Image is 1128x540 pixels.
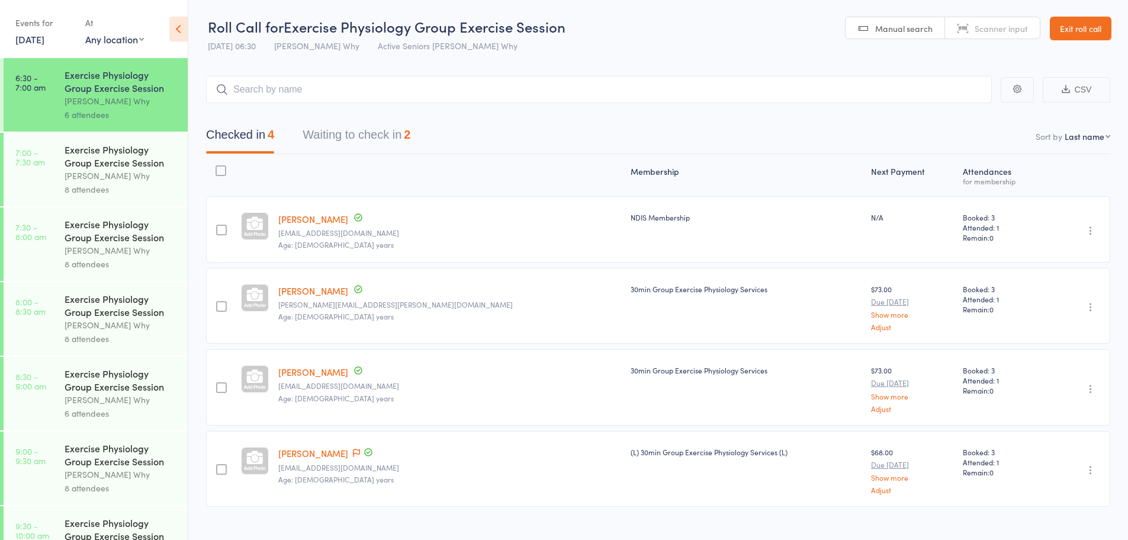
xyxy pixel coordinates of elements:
[206,122,274,154] button: Checked in4
[626,159,866,191] div: Membership
[268,128,274,141] div: 4
[631,212,862,222] div: NDIS Membership
[4,432,188,505] a: 9:00 -9:30 amExercise Physiology Group Exercise Session[PERSON_NAME] Why8 attendees
[963,365,1043,375] span: Booked: 3
[963,467,1043,477] span: Remain:
[278,474,394,484] span: Age: [DEMOGRAPHIC_DATA] years
[871,284,953,331] div: $73.00
[963,375,1043,385] span: Attended: 1
[85,13,144,33] div: At
[963,447,1043,457] span: Booked: 3
[378,40,518,52] span: Active Seniors [PERSON_NAME] Why
[963,457,1043,467] span: Attended: 1
[404,128,410,141] div: 2
[958,159,1048,191] div: Atten­dances
[975,23,1028,34] span: Scanner input
[1065,130,1104,142] div: Last name
[15,13,73,33] div: Events for
[871,212,953,222] div: N/A
[278,301,621,309] small: blackwell.jenny@gmail.com
[65,292,178,318] div: Exercise Physiology Group Exercise Session
[15,222,46,241] time: 7:30 - 8:00 am
[303,122,410,154] button: Waiting to check in2
[15,521,49,540] time: 9:30 - 10:00 am
[963,294,1043,304] span: Attended: 1
[65,169,178,183] div: [PERSON_NAME] Why
[871,365,953,412] div: $73.00
[278,393,394,403] span: Age: [DEMOGRAPHIC_DATA] years
[65,108,178,122] div: 6 attendees
[875,23,933,34] span: Manual search
[65,442,178,468] div: Exercise Physiology Group Exercise Session
[278,285,348,297] a: [PERSON_NAME]
[65,68,178,94] div: Exercise Physiology Group Exercise Session
[65,143,178,169] div: Exercise Physiology Group Exercise Session
[278,213,348,225] a: [PERSON_NAME]
[866,159,958,191] div: Next Payment
[65,94,178,108] div: [PERSON_NAME] Why
[631,447,862,457] div: (L) 30min Group Exercise Physiology Services (L)
[989,385,994,395] span: 0
[206,76,992,103] input: Search by name
[284,17,565,36] span: Exercise Physiology Group Exercise Session
[4,207,188,281] a: 7:30 -8:00 amExercise Physiology Group Exercise Session[PERSON_NAME] Why8 attendees
[871,461,953,469] small: Due [DATE]
[15,372,46,391] time: 8:30 - 9:00 am
[1050,17,1111,40] a: Exit roll call
[963,177,1043,185] div: for membership
[989,467,994,477] span: 0
[963,212,1043,222] span: Booked: 3
[65,257,178,271] div: 8 attendees
[85,33,144,46] div: Any location
[278,366,348,378] a: [PERSON_NAME]
[871,447,953,494] div: $68.00
[15,73,46,92] time: 6:30 - 7:00 am
[278,464,621,472] small: claretu@hotmail.com
[15,33,44,46] a: [DATE]
[1043,77,1110,103] button: CSV
[4,133,188,206] a: 7:00 -7:30 amExercise Physiology Group Exercise Session[PERSON_NAME] Why8 attendees
[4,357,188,430] a: 8:30 -9:00 amExercise Physiology Group Exercise Session[PERSON_NAME] Why6 attendees
[871,323,953,331] a: Adjust
[871,311,953,318] a: Show more
[15,446,46,465] time: 9:00 - 9:30 am
[1036,130,1062,142] label: Sort by
[963,222,1043,232] span: Attended: 1
[208,17,284,36] span: Roll Call for
[278,311,394,321] span: Age: [DEMOGRAPHIC_DATA] years
[871,486,953,494] a: Adjust
[871,392,953,400] a: Show more
[15,148,45,167] time: 7:00 - 7:30 am
[963,232,1043,242] span: Remain:
[631,284,862,294] div: 30min Group Exercise Physiology Services
[15,297,46,316] time: 8:00 - 8:30 am
[65,244,178,257] div: [PERSON_NAME] Why
[65,407,178,420] div: 6 attendees
[278,382,621,390] small: edeshon@bigpond.com
[65,218,178,244] div: Exercise Physiology Group Exercise Session
[989,232,994,242] span: 0
[274,40,359,52] span: [PERSON_NAME] Why
[871,298,953,306] small: Due [DATE]
[871,379,953,387] small: Due [DATE]
[65,318,178,332] div: [PERSON_NAME] Why
[4,58,188,132] a: 6:30 -7:00 amExercise Physiology Group Exercise Session[PERSON_NAME] Why6 attendees
[278,447,348,459] a: [PERSON_NAME]
[65,183,178,196] div: 8 attendees
[65,332,178,346] div: 8 attendees
[278,229,621,237] small: johnbackhouse64@gmail.com
[65,481,178,495] div: 8 attendees
[963,284,1043,294] span: Booked: 3
[963,385,1043,395] span: Remain:
[963,304,1043,314] span: Remain:
[871,474,953,481] a: Show more
[65,367,178,393] div: Exercise Physiology Group Exercise Session
[65,393,178,407] div: [PERSON_NAME] Why
[4,282,188,356] a: 8:00 -8:30 amExercise Physiology Group Exercise Session[PERSON_NAME] Why8 attendees
[278,239,394,250] span: Age: [DEMOGRAPHIC_DATA] years
[871,405,953,413] a: Adjust
[631,365,862,375] div: 30min Group Exercise Physiology Services
[208,40,256,52] span: [DATE] 06:30
[989,304,994,314] span: 0
[65,468,178,481] div: [PERSON_NAME] Why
